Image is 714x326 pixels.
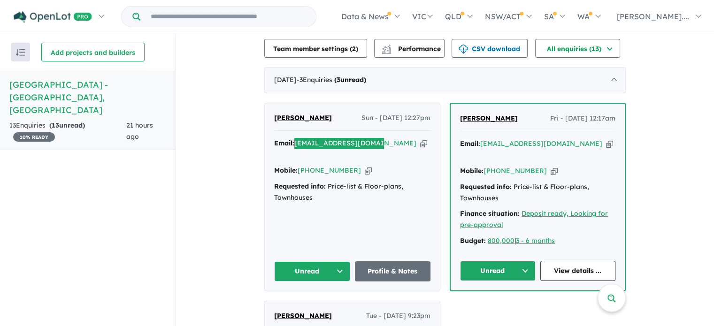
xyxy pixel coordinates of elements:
[460,182,615,204] div: Price-list & Floor-plans, Townhouses
[480,139,602,148] a: [EMAIL_ADDRESS][DOMAIN_NAME]
[126,121,153,141] span: 21 hours ago
[41,43,145,61] button: Add projects and builders
[297,76,366,84] span: - 3 Enquir ies
[484,167,547,175] a: [PHONE_NUMBER]
[460,209,520,218] strong: Finance situation:
[365,166,372,175] button: Copy
[606,139,613,149] button: Copy
[49,121,85,129] strong: ( unread)
[361,113,430,124] span: Sun - [DATE] 12:27pm
[274,139,294,147] strong: Email:
[617,12,689,21] span: [PERSON_NAME]....
[352,45,356,53] span: 2
[460,209,608,229] a: Deposit ready, Looking for pre-approval
[550,113,615,124] span: Fri - [DATE] 12:17am
[9,78,166,116] h5: [GEOGRAPHIC_DATA] - [GEOGRAPHIC_DATA] , [GEOGRAPHIC_DATA]
[13,132,55,142] span: 10 % READY
[460,236,486,245] strong: Budget:
[535,39,620,58] button: All enquiries (13)
[14,11,92,23] img: Openlot PRO Logo White
[366,311,430,322] span: Tue - [DATE] 9:23pm
[274,181,430,204] div: Price-list & Floor-plans, Townhouses
[274,113,332,124] a: [PERSON_NAME]
[420,138,427,148] button: Copy
[264,67,626,93] div: [DATE]
[274,182,326,190] strong: Requested info:
[452,39,528,58] button: CSV download
[460,261,536,281] button: Unread
[460,167,484,175] strong: Mobile:
[274,311,332,320] span: [PERSON_NAME]
[460,139,480,148] strong: Email:
[274,261,350,281] button: Unread
[383,45,441,53] span: Performance
[460,113,518,124] a: [PERSON_NAME]
[460,235,615,247] div: |
[298,166,361,174] a: [PHONE_NUMBER]
[16,49,25,56] img: sort.svg
[9,120,126,143] div: 13 Enquir ies
[488,236,514,245] a: 800,000
[382,47,391,53] img: bar-chart.svg
[142,7,314,27] input: Try estate name, suburb, builder or developer
[355,261,431,281] a: Profile & Notes
[274,114,332,122] span: [PERSON_NAME]
[459,45,468,54] img: download icon
[382,45,391,50] img: line-chart.svg
[274,166,298,174] strong: Mobile:
[337,76,340,84] span: 3
[374,39,445,58] button: Performance
[460,114,518,122] span: [PERSON_NAME]
[264,39,367,58] button: Team member settings (2)
[274,311,332,322] a: [PERSON_NAME]
[540,261,616,281] a: View details ...
[460,182,512,191] strong: Requested info:
[334,76,366,84] strong: ( unread)
[516,236,555,245] a: 3 - 6 months
[551,166,558,176] button: Copy
[52,121,59,129] span: 13
[294,139,416,147] a: [EMAIL_ADDRESS][DOMAIN_NAME]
